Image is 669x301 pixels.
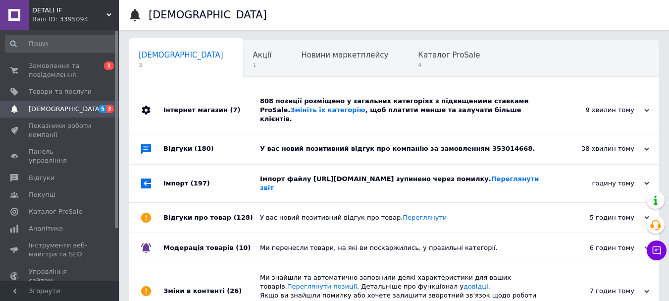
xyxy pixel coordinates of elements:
span: 1 [104,61,114,70]
span: Каталог ProSale [29,207,82,216]
span: Панель управління [29,147,92,165]
div: 6 годин тому [550,243,649,252]
div: Модерація товарів [163,233,260,263]
span: 5 [99,105,106,113]
div: 5 годин тому [550,213,649,222]
div: Відгуки про товар [163,203,260,233]
div: Імпорт файлу [URL][DOMAIN_NAME] зупинено через помилку. [260,175,550,192]
span: Аналітика [29,224,63,233]
span: Акції [253,51,272,60]
span: 4 [418,61,480,69]
div: 9 хвилин тому [550,106,649,115]
span: Управління сайтом [29,267,92,285]
input: Пошук [5,35,117,53]
div: Ми перенесли товари, на які ви поскаржились, у правильні категорії. [260,243,550,252]
div: У вас новий позитивний відгук про товар. [260,213,550,222]
a: Переглянути звіт [260,175,539,191]
a: Змініть їх категорію [290,106,365,114]
div: годину тому [550,179,649,188]
span: [DEMOGRAPHIC_DATA] [139,51,223,60]
span: (26) [227,287,242,295]
span: (128) [234,214,253,221]
span: Новини маркетплейсу [301,51,388,60]
a: довідці [463,283,488,290]
span: (7) [230,106,240,114]
span: (10) [236,244,251,251]
div: Імпорт [163,165,260,202]
span: DETALI IF [32,6,106,15]
div: Інтернет магазин [163,87,260,134]
span: Товари та послуги [29,87,92,96]
span: Каталог ProSale [418,51,480,60]
span: Відгуки [29,174,54,182]
span: Інструменти веб-майстра та SEO [29,241,92,259]
a: Переглянути позиції [287,283,357,290]
div: 7 годин тому [550,287,649,296]
span: 3 [139,61,223,69]
span: 1 [253,61,272,69]
div: 38 хвилин тому [550,144,649,153]
span: 3 [106,105,114,113]
span: [DEMOGRAPHIC_DATA] [29,105,102,114]
span: Показники роботи компанії [29,121,92,139]
h1: [DEMOGRAPHIC_DATA] [149,9,267,21]
span: (180) [195,145,214,152]
button: Чат з покупцем [647,241,667,260]
span: Замовлення та повідомлення [29,61,92,79]
span: (197) [191,180,210,187]
a: Переглянути [403,214,447,221]
span: Покупці [29,190,55,199]
div: У вас новий позитивний відгук про компанію за замовленням 353014668. [260,144,550,153]
div: 808 позиції розміщено у загальних категоріях з підвищеними ставками ProSale. , щоб платити менше ... [260,97,550,124]
div: Відгуки [163,134,260,164]
div: Ваш ID: 3395094 [32,15,119,24]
